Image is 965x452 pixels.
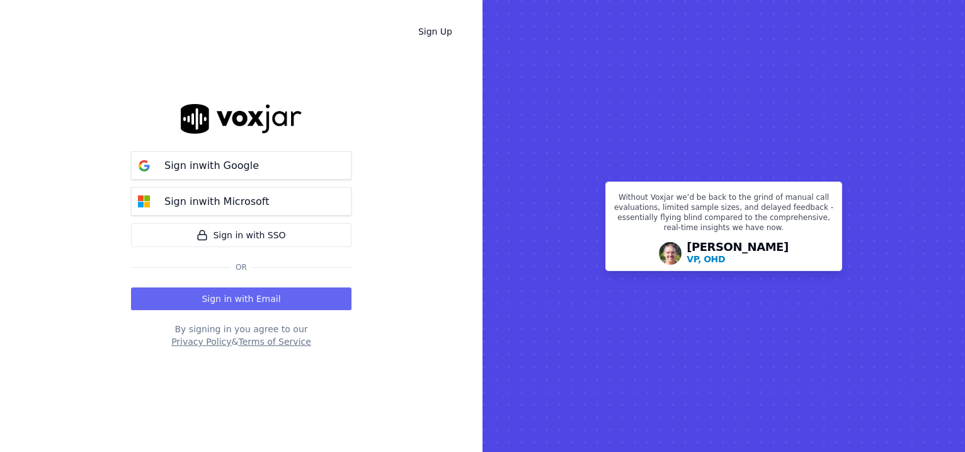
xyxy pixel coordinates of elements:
p: Without Voxjar we’d be back to the grind of manual call evaluations, limited sample sizes, and de... [614,192,834,238]
div: By signing in you agree to our & [131,323,351,348]
p: Sign in with Google [164,158,259,173]
img: google Sign in button [132,153,157,178]
button: Terms of Service [238,335,311,348]
p: VP, OHD [687,253,725,265]
img: microsoft Sign in button [132,189,157,214]
span: Or [231,262,252,272]
img: logo [181,104,302,134]
a: Sign Up [408,20,462,43]
a: Sign in with SSO [131,223,351,247]
div: [PERSON_NAME] [687,241,789,265]
button: Sign inwith Microsoft [131,187,351,216]
button: Sign inwith Google [131,151,351,180]
button: Privacy Policy [171,335,231,348]
button: Sign in with Email [131,287,351,310]
p: Sign in with Microsoft [164,194,269,209]
img: Avatar [659,242,682,265]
